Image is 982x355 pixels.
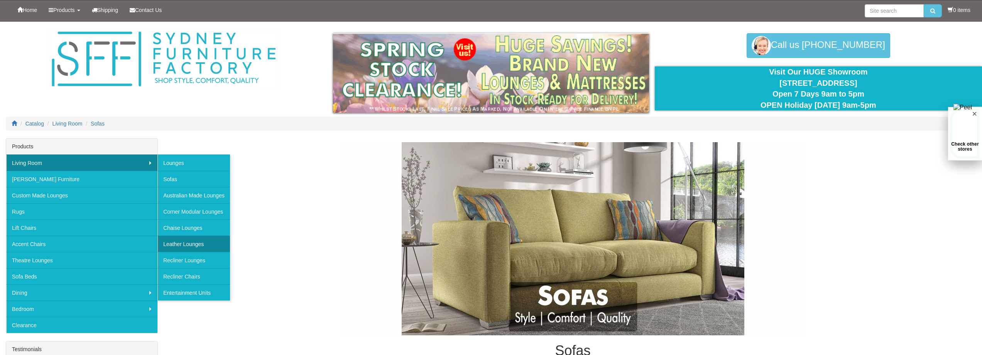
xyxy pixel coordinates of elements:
img: Sydney Furniture Factory [48,29,279,89]
a: Leather Lounges [157,236,230,252]
div: Visit Our HUGE Showroom [STREET_ADDRESS] Open 7 Days 9am to 5pm OPEN Holiday [DATE] 9am-5pm [661,66,976,110]
span: Contact Us [135,7,162,13]
a: Living Room [52,121,83,127]
a: Recliner Chairs [157,268,230,284]
span: Shipping [97,7,118,13]
a: Dining [6,284,157,301]
a: Sofas [91,121,105,127]
span: Products [53,7,74,13]
a: Products [43,0,86,20]
a: Contact Us [124,0,167,20]
a: Accent Chairs [6,236,157,252]
a: Bedroom [6,301,157,317]
input: Site search [865,4,924,17]
a: Shipping [86,0,124,20]
img: Sofas [341,142,805,335]
a: Rugs [6,203,157,219]
a: Australian Made Lounges [157,187,230,203]
a: Catalog [25,121,44,127]
a: Clearance [6,317,157,333]
a: Entertainment Units [157,284,230,301]
img: spring-sale.gif [333,33,649,113]
li: 0 items [948,6,970,14]
a: Sofa Beds [6,268,157,284]
a: Lift Chairs [6,219,157,236]
a: Corner Modular Lounges [157,203,230,219]
a: Custom Made Lounges [6,187,157,203]
a: [PERSON_NAME] Furniture [6,171,157,187]
div: Products [6,139,157,155]
a: Theatre Lounges [6,252,157,268]
a: Home [12,0,43,20]
a: Living Room [6,155,157,171]
span: Home [23,7,37,13]
a: Sofas [157,171,230,187]
a: Lounges [157,155,230,171]
a: Chaise Lounges [157,219,230,236]
a: Recliner Lounges [157,252,230,268]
